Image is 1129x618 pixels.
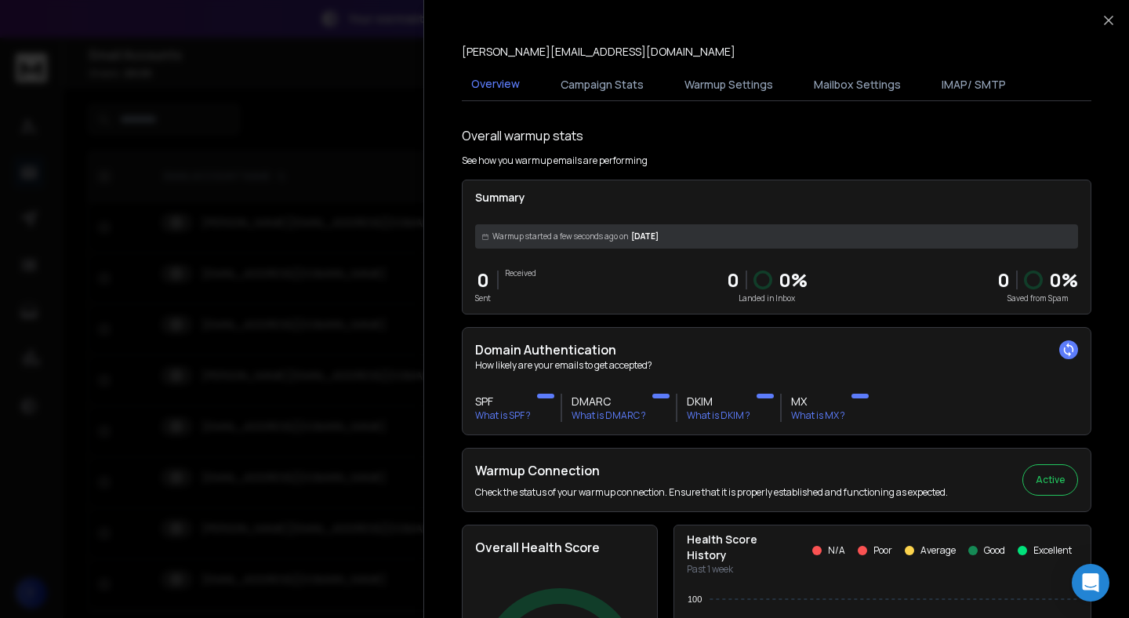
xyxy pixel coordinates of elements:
[475,224,1078,249] div: [DATE]
[687,532,781,563] p: Health Score History
[984,544,1005,557] p: Good
[492,231,628,242] span: Warmup started a few seconds ago on
[688,594,702,604] tspan: 100
[687,394,750,409] h3: DKIM
[475,340,1078,359] h2: Domain Authentication
[791,394,845,409] h3: MX
[475,394,531,409] h3: SPF
[791,409,845,422] p: What is MX ?
[920,544,956,557] p: Average
[572,409,646,422] p: What is DMARC ?
[932,67,1015,102] button: IMAP/ SMTP
[997,267,1010,293] strong: 0
[505,267,536,279] p: Received
[1049,267,1078,293] p: 0 %
[727,293,808,304] p: Landed in Inbox
[572,394,646,409] h3: DMARC
[475,190,1078,205] p: Summary
[727,267,739,293] p: 0
[475,538,644,557] h2: Overall Health Score
[687,409,750,422] p: What is DKIM ?
[475,293,491,304] p: Sent
[1022,464,1078,496] button: Active
[475,409,531,422] p: What is SPF ?
[551,67,653,102] button: Campaign Stats
[475,359,1078,372] p: How likely are your emails to get accepted?
[828,544,845,557] p: N/A
[475,267,491,293] p: 0
[475,461,948,480] h2: Warmup Connection
[804,67,910,102] button: Mailbox Settings
[462,126,583,145] h1: Overall warmup stats
[687,563,781,576] p: Past 1 week
[462,154,648,167] p: See how you warmup emails are performing
[475,486,948,499] p: Check the status of your warmup connection. Ensure that it is properly established and functionin...
[675,67,782,102] button: Warmup Settings
[779,267,808,293] p: 0 %
[873,544,892,557] p: Poor
[997,293,1078,304] p: Saved from Spam
[462,44,735,60] p: [PERSON_NAME][EMAIL_ADDRESS][DOMAIN_NAME]
[1072,564,1109,602] div: Open Intercom Messenger
[1033,544,1072,557] p: Excellent
[462,67,529,103] button: Overview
